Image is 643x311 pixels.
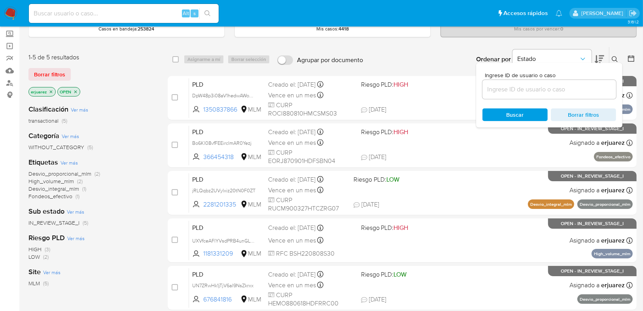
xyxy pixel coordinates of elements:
a: Notificaciones [556,10,562,17]
input: Buscar usuario o caso... [29,8,219,19]
span: s [193,9,196,17]
p: erika.juarez@mercadolibre.com.mx [581,9,626,17]
span: 3.161.2 [628,19,639,25]
a: Salir [629,9,637,17]
span: Alt [183,9,189,17]
button: search-icon [199,8,216,19]
span: Accesos rápidos [503,9,548,17]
